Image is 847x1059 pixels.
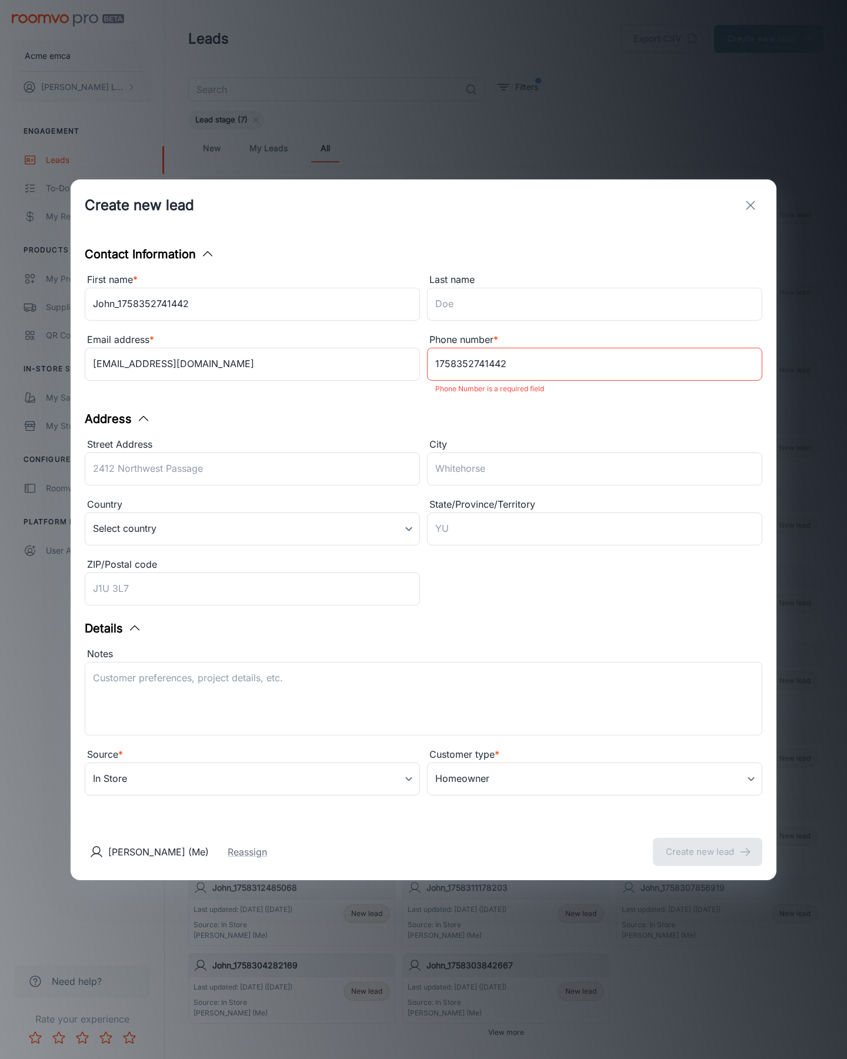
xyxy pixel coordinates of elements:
input: myname@example.com [85,348,420,381]
div: Notes [85,647,762,662]
input: John [85,288,420,321]
input: 2412 Northwest Passage [85,452,420,485]
div: Customer type [427,747,762,762]
button: Contact Information [85,245,215,263]
div: ZIP/Postal code [85,557,420,572]
div: City [427,437,762,452]
p: Phone Number is a required field [435,382,754,396]
input: Whitehorse [427,452,762,485]
div: Street Address [85,437,420,452]
div: State/Province/Territory [427,497,762,512]
button: exit [739,194,762,217]
div: Email address [85,332,420,348]
button: Reassign [228,845,267,859]
div: In Store [85,762,420,795]
input: Doe [427,288,762,321]
div: Homeowner [427,762,762,795]
div: Source [85,747,420,762]
div: First name [85,272,420,288]
button: Details [85,620,142,637]
div: Select country [85,512,420,545]
p: [PERSON_NAME] (Me) [108,845,209,859]
button: Address [85,410,151,428]
input: YU [427,512,762,545]
input: J1U 3L7 [85,572,420,605]
div: Phone number [427,332,762,348]
input: +1 439-123-4567 [427,348,762,381]
div: Last name [427,272,762,288]
div: Country [85,497,420,512]
h1: Create new lead [85,195,194,216]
